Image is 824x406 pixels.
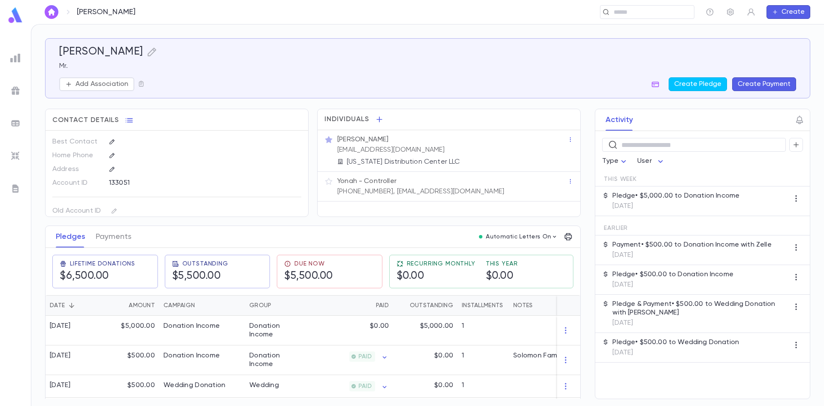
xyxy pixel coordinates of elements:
[10,183,21,194] img: letters_grey.7941b92b52307dd3b8a917253454ce1c.svg
[52,149,102,162] p: Home Phone
[52,116,119,125] span: Contact Details
[76,80,128,89] p: Add Association
[337,177,397,186] p: Yonah - Controller
[172,270,228,283] h5: $5,500.00
[457,345,509,375] div: 1
[612,348,739,357] p: [DATE]
[109,176,259,189] div: 133051
[60,270,135,283] h5: $6,500.00
[606,109,633,131] button: Activity
[52,204,102,218] p: Old Account ID
[182,260,228,267] span: Outstanding
[347,158,460,166] p: [US_STATE] Distribution Center LLC
[397,270,476,283] h5: $0.00
[159,295,245,316] div: Campaign
[10,118,21,128] img: batches_grey.339ca447c9d9533ef1741baa751efc33.svg
[50,351,71,360] div: [DATE]
[164,351,220,360] div: Donation Income
[249,322,305,339] div: Donation Income
[486,270,518,283] h5: $0.00
[669,77,727,91] button: Create Pledge
[46,9,57,15] img: home_white.a664292cf8c1dea59945f0da9f25487c.svg
[249,351,305,369] div: Donation Income
[294,260,325,267] span: Due Now
[164,381,225,390] div: Wedding Donation
[355,383,375,390] span: PAID
[486,260,518,267] span: This Year
[612,300,789,317] p: Pledge & Payment • $500.00 to Wedding Donation with [PERSON_NAME]
[309,295,393,316] div: Paid
[10,151,21,161] img: imports_grey.530a8a0e642e233f2baf0ef88e8c9fcb.svg
[612,192,739,200] p: Pledge • $5,000.00 to Donation Income
[324,115,369,124] span: Individuals
[103,345,159,375] div: $500.00
[52,162,102,176] p: Address
[7,7,24,24] img: logo
[637,158,652,165] span: User
[370,322,389,330] p: $0.00
[612,270,733,279] p: Pledge • $500.00 to Donation Income
[486,233,551,240] p: Automatic Letters On
[10,53,21,63] img: reports_grey.c525e4749d1bce6a11f5fe2a8de1b229.svg
[612,281,733,289] p: [DATE]
[103,295,159,316] div: Amount
[245,295,309,316] div: Group
[284,270,333,283] h5: $5,500.00
[52,176,102,190] p: Account ID
[612,241,771,249] p: Payment • $500.00 to Donation Income with Zelle
[50,295,65,316] div: Date
[45,295,103,316] div: Date
[732,77,796,91] button: Create Payment
[59,46,143,58] h5: [PERSON_NAME]
[50,322,71,330] div: [DATE]
[393,295,457,316] div: Outstanding
[65,299,79,312] button: Sort
[602,153,629,170] div: Type
[249,381,279,390] div: Wedding
[164,295,195,316] div: Campaign
[513,351,563,360] div: Solomon Family
[513,295,533,316] div: Notes
[434,351,453,360] p: $0.00
[602,158,618,165] span: Type
[96,226,131,247] button: Payments
[637,153,666,170] div: User
[612,319,789,327] p: [DATE]
[376,295,389,316] div: Paid
[50,381,71,390] div: [DATE]
[612,338,739,347] p: Pledge • $500.00 to Wedding Donation
[337,146,445,154] p: [EMAIL_ADDRESS][DOMAIN_NAME]
[612,251,771,259] p: [DATE]
[766,5,810,19] button: Create
[337,135,388,144] p: [PERSON_NAME]
[70,260,135,267] span: Lifetime Donations
[604,225,628,232] span: Earlier
[420,322,453,330] p: $5,000.00
[476,231,561,243] button: Automatic Letters On
[52,135,102,149] p: Best Contact
[434,381,453,390] p: $0.00
[604,176,637,183] span: This Week
[457,295,509,316] div: Installments
[59,62,796,70] p: Mr.
[407,260,476,267] span: Recurring Monthly
[129,295,155,316] div: Amount
[249,295,271,316] div: Group
[457,316,509,345] div: 1
[59,77,134,91] button: Add Association
[103,316,159,345] div: $5,000.00
[509,295,616,316] div: Notes
[410,295,453,316] div: Outstanding
[355,353,375,360] span: PAID
[56,226,85,247] button: Pledges
[77,7,136,17] p: [PERSON_NAME]
[103,375,159,398] div: $500.00
[164,322,220,330] div: Donation Income
[457,375,509,398] div: 1
[612,202,739,211] p: [DATE]
[462,295,503,316] div: Installments
[10,85,21,96] img: campaigns_grey.99e729a5f7ee94e3726e6486bddda8f1.svg
[337,187,504,196] p: [PHONE_NUMBER], [EMAIL_ADDRESS][DOMAIN_NAME]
